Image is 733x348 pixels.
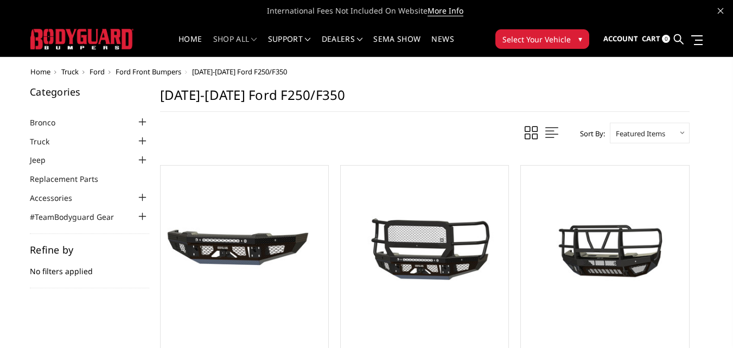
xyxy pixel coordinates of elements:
[179,35,202,56] a: Home
[192,67,287,77] span: [DATE]-[DATE] Ford F250/F350
[30,192,86,204] a: Accessories
[603,34,638,43] span: Account
[373,35,420,56] a: SEMA Show
[30,87,149,97] h5: Categories
[30,117,69,128] a: Bronco
[30,173,112,185] a: Replacement Parts
[163,168,326,331] a: 2023-2025 Ford F250-350 - FT Series - Base Front Bumper
[30,29,133,49] img: BODYGUARD BUMPERS
[574,125,605,142] label: Sort By:
[30,245,149,255] h5: Refine by
[642,34,660,43] span: Cart
[268,35,311,56] a: Support
[322,35,363,56] a: Dealers
[30,67,50,77] a: Home
[431,35,454,56] a: News
[213,35,257,56] a: shop all
[90,67,105,77] a: Ford
[116,67,181,77] a: Ford Front Bumpers
[30,245,149,288] div: No filters applied
[160,87,690,112] h1: [DATE]-[DATE] Ford F250/F350
[428,5,463,16] a: More Info
[343,168,506,331] a: 2023-2025 Ford F250-350 - FT Series - Extreme Front Bumper 2023-2025 Ford F250-350 - FT Series - ...
[642,24,670,54] a: Cart 0
[30,136,63,147] a: Truck
[502,34,571,45] span: Select Your Vehicle
[30,211,128,223] a: #TeamBodyguard Gear
[662,35,670,43] span: 0
[495,29,589,49] button: Select Your Vehicle
[578,33,582,45] span: ▾
[61,67,79,77] a: Truck
[30,154,59,166] a: Jeep
[603,24,638,54] a: Account
[524,204,686,295] img: 2023-2025 Ford F250-350 - T2 Series - Extreme Front Bumper (receiver or winch)
[163,212,326,288] img: 2023-2025 Ford F250-350 - FT Series - Base Front Bumper
[524,168,686,331] a: 2023-2025 Ford F250-350 - T2 Series - Extreme Front Bumper (receiver or winch) 2023-2025 Ford F25...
